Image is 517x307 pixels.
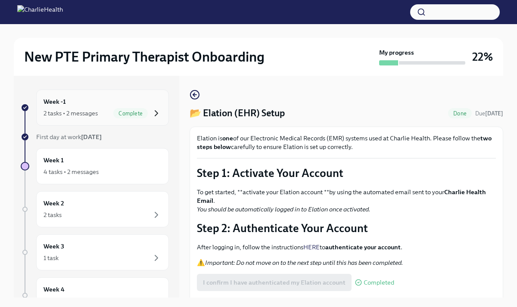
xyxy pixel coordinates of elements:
a: Week 31 task [21,234,169,270]
span: Complete [113,110,148,117]
h3: 22% [472,49,493,65]
span: Completed [364,279,394,286]
p: After logging in, follow the instructions to . [197,243,496,251]
p: Step 2: Authenticate Your Account [197,220,496,236]
h6: Week 4 [44,285,65,294]
h4: 📂 Elation (EHR) Setup [190,107,285,120]
strong: [DATE] [81,133,102,141]
p: Step 1: Activate Your Account [197,165,496,181]
a: Week 14 tasks • 2 messages [21,148,169,184]
a: First day at work[DATE] [21,133,169,141]
a: Week -12 tasks • 2 messagesComplete [21,90,169,126]
strong: one [222,134,233,142]
a: HERE [303,243,320,251]
h6: Week -1 [44,97,66,106]
strong: My progress [379,48,414,57]
h2: New PTE Primary Therapist Onboarding [24,48,265,65]
em: You should be automatically logged in to Elation once activated. [197,205,370,213]
span: September 26th, 2025 10:00 [475,109,503,118]
div: 2 tasks • 2 messages [44,109,98,118]
h6: Week 2 [44,198,64,208]
strong: [DATE] [485,110,503,117]
p: To get started, **activate your Elation account **by using the automated email sent to your . [197,188,496,214]
h6: Week 3 [44,242,64,251]
h6: Week 1 [44,155,64,165]
a: Week 22 tasks [21,191,169,227]
span: Done [448,110,472,117]
span: First day at work [36,133,102,141]
span: Due [475,110,503,117]
p: ⚠️ [197,258,496,267]
img: CharlieHealth [17,5,63,19]
strong: authenticate your account [325,243,401,251]
p: Elation is of our Electronic Medical Records (EMR) systems used at Charlie Health. Please follow ... [197,134,496,151]
div: 1 task [44,254,59,262]
div: 2 tasks [44,211,62,219]
em: Important: Do not move on to the next step until this has been completed. [205,259,403,267]
div: 4 tasks • 2 messages [44,167,99,176]
div: 1 task [44,297,59,305]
